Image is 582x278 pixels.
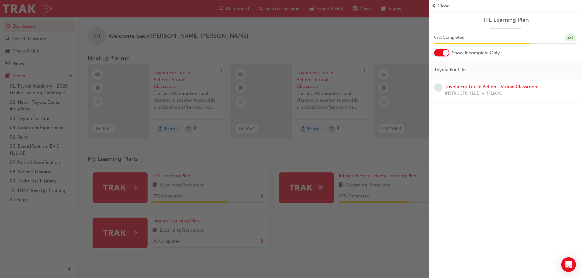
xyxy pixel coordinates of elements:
button: prev-iconClose [432,2,580,9]
a: TFL Learning Plan [434,16,577,23]
span: prev-icon [432,2,436,9]
a: Toyota For Life In Action - Virtual Classroom [445,84,539,89]
span: Show Incomplete Only [452,49,500,56]
span: Toyota For Life [434,66,466,73]
span: TFLIAVC [486,90,502,97]
span: Close [437,2,449,9]
span: learningRecordVerb_NONE-icon [434,83,442,92]
div: Open Intercom Messenger [561,257,576,272]
span: INSTRUCTOR LED [445,90,480,97]
span: 67 % Completed [434,34,464,41]
div: 2 / 3 [565,34,576,42]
